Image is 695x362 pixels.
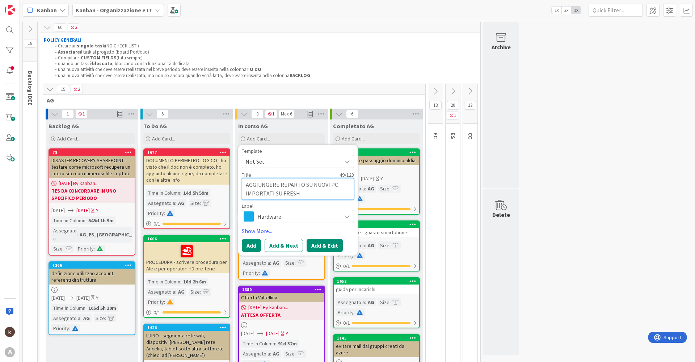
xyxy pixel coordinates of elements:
span: 3x [571,7,581,14]
div: Assegnato a [146,288,175,296]
div: Time in Column [51,216,85,224]
div: AG [81,314,92,322]
div: Assegnato a [241,259,270,267]
div: Priority [241,269,259,277]
div: Time in Column [241,340,275,348]
span: Backlog AG [49,122,79,130]
b: TES DA CONCORDARE IN UNO SPECIFICO PERIODO [51,187,132,202]
strong: singolo task [77,43,105,49]
span: : [389,185,391,193]
span: [DATE] [51,294,65,302]
span: 1 [75,110,88,118]
span: 0 / 1 [343,319,350,327]
span: In corso AG [238,122,268,130]
div: Size [94,314,105,322]
li: Creare un (NO CHECK LIST!) [51,43,477,49]
div: Assegnato a [146,199,175,207]
span: 2 [71,85,83,93]
div: AG [176,288,186,296]
span: : [180,189,181,197]
div: Priority [146,298,164,306]
a: 1719aggiungere - guasto smartphoneAssegnato a:AGSize:Priority:0/1 [333,220,420,271]
div: 1540 [334,149,419,156]
span: Add Card... [247,135,270,142]
div: 1145 [334,335,419,341]
div: Y [96,207,98,214]
span: : [365,298,366,306]
span: : [295,259,296,267]
div: PROCEDURA - scrivere procedura per Ale e per operatori HD pre-ferie [144,242,229,273]
span: Add Card... [342,135,365,142]
span: Kanban [37,6,57,14]
span: : [259,269,260,277]
strong: Associare [58,49,80,55]
div: 1380 [242,287,324,292]
span: : [270,350,271,358]
span: Not Set [245,157,336,166]
a: 1652guida per incarichiAssegnato a:AGSize:Priority:0/1 [333,277,420,328]
div: Size [378,185,389,193]
div: Assegnato a [241,350,270,358]
div: Time in Column [146,278,180,286]
span: [DATE] [76,294,90,302]
span: Completato AG [333,122,374,130]
span: 18 [24,39,36,48]
span: : [389,241,391,249]
span: 60 [54,23,66,32]
div: 1426 [147,325,229,330]
button: Add & Edit [307,239,343,252]
span: : [85,304,87,312]
div: 1426 [144,324,229,331]
div: 1677DOCUMENTO PERIMETRO LOGICO - ho visto che il doc non è completo. ho aggiunto alcune righe, da... [144,149,229,185]
span: : [85,216,87,224]
div: 0/1 [334,205,419,214]
div: Size [189,288,200,296]
div: organizzare passaggio dominio aldia [334,156,419,165]
span: AG [47,97,416,104]
div: 1677 [144,149,229,156]
strong: CUSTOM FIELDS [81,55,117,61]
div: AG [366,241,376,249]
span: : [164,209,165,217]
span: : [180,278,181,286]
span: : [80,314,81,322]
span: [DATE] [76,207,90,214]
strong: bloccato [92,60,112,67]
div: Y [96,294,98,302]
span: : [354,252,355,260]
div: AG [271,259,281,267]
div: Time in Column [146,189,180,197]
span: 0 / 1 [153,220,160,228]
div: Y [286,330,288,337]
div: Max 6 [281,112,292,116]
span: 1 [62,110,74,118]
li: quando un task è , bloccarlo con la funzionalità dedicata [51,61,477,67]
span: 5 [156,110,169,118]
div: Size [189,199,200,207]
div: Size [283,350,295,358]
a: 1677DOCUMENTO PERIMETRO LOGICO - ho visto che il doc non è completo. ho aggiunto alcune righe, da... [143,148,230,229]
strong: BACKLOG [290,72,310,79]
li: Compilare i (tutti sempre) [51,55,477,61]
div: Size [378,298,389,306]
li: il task al progetto (board Portfolio) [51,49,477,55]
div: Priority [336,308,354,316]
span: [DATE] [266,330,279,337]
div: Assegnato a [51,314,80,322]
div: 1380Offerta Valtellina [239,286,324,302]
div: 14d 5h 59m [181,189,210,197]
span: : [365,185,366,193]
span: FC [432,132,439,139]
span: : [200,288,201,296]
span: Template [242,148,262,153]
a: 1540organizzare passaggio dominio aldia[DATE][DATE]YAssegnato a:AGSize:Priority:0/1 [333,148,420,215]
div: Archive [492,43,511,51]
img: Visit kanbanzone.com [5,5,15,15]
div: 1426LUINO - segmenta rete wifi, dispositivi [PERSON_NAME] rete Ancelia, tablet sotto altra sottor... [144,324,229,360]
div: Size [51,245,63,253]
span: 3 [251,110,264,118]
div: Assegnato a [336,298,365,306]
label: Title [242,172,251,178]
span: 15 [57,85,69,93]
span: : [270,259,271,267]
